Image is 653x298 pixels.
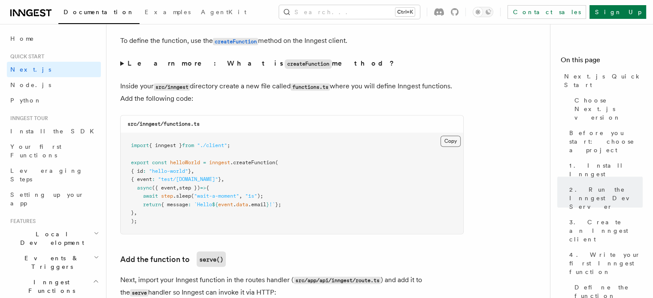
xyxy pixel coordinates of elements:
span: , [134,209,137,215]
button: Search...Ctrl+K [279,5,420,19]
span: 4. Write your first Inngest function [569,250,643,276]
span: Install the SDK [10,128,99,135]
a: Examples [140,3,196,23]
span: .sleep [173,193,191,199]
span: const [152,159,167,165]
span: : [188,201,191,207]
a: Leveraging Steps [7,163,101,187]
span: = [203,159,206,165]
a: Choose Next.js version [571,93,643,125]
a: 4. Write your first Inngest function [566,247,643,280]
span: "1s" [245,193,257,199]
span: from [182,142,194,148]
a: 2. Run the Inngest Dev Server [566,182,643,214]
span: step }) [179,184,200,190]
span: } [218,176,221,182]
span: inngest [209,159,230,165]
span: Examples [145,9,191,15]
span: Inngest tour [7,115,48,122]
span: Home [10,34,34,43]
span: ( [191,193,194,199]
p: Inside your directory create a new file called where you will define Inngest functions. Add the f... [120,80,464,105]
a: Before you start: choose a project [566,125,643,158]
span: Next.js [10,66,51,73]
code: createFunction [285,59,332,69]
button: Toggle dark mode [473,7,493,17]
kbd: Ctrl+K [395,8,415,16]
span: Setting up your app [10,191,84,207]
a: Node.js [7,77,101,93]
a: Next.js Quick Start [561,69,643,93]
span: "wait-a-moment" [194,193,239,199]
span: } [266,201,269,207]
span: async [137,184,152,190]
strong: Learn more: What is method? [128,59,396,67]
span: { event [131,176,152,182]
span: AgentKit [201,9,246,15]
span: : [143,168,146,174]
code: createFunction [213,38,258,45]
a: Your first Functions [7,139,101,163]
span: Features [7,218,36,225]
a: Setting up your app [7,187,101,211]
a: 1. Install Inngest [566,158,643,182]
span: Your first Functions [10,143,61,159]
span: "test/[DOMAIN_NAME]" [158,176,218,182]
span: step [161,193,173,199]
span: , [176,184,179,190]
code: src/inngest [154,83,190,90]
span: Leveraging Steps [10,167,83,183]
span: ; [227,142,230,148]
code: serve() [197,251,226,267]
span: ( [275,159,278,165]
span: !` [269,201,275,207]
span: } [131,209,134,215]
span: , [221,176,224,182]
span: ); [257,193,263,199]
span: .createFunction [230,159,275,165]
span: await [143,193,158,199]
span: } [188,168,191,174]
code: serve [130,289,148,296]
span: 2. Run the Inngest Dev Server [569,185,643,211]
span: Events & Triggers [7,254,94,271]
span: }; [275,201,281,207]
span: "hello-world" [149,168,188,174]
code: functions.ts [291,83,330,90]
span: ${ [212,201,218,207]
span: `Hello [194,201,212,207]
a: AgentKit [196,3,252,23]
a: 3. Create an Inngest client [566,214,643,247]
span: Local Development [7,230,94,247]
span: helloWorld [170,159,200,165]
span: 3. Create an Inngest client [569,218,643,244]
span: { id [131,168,143,174]
span: export [131,159,149,165]
button: Local Development [7,226,101,250]
span: return [143,201,161,207]
a: Sign Up [589,5,646,19]
span: .email [248,201,266,207]
span: , [239,193,242,199]
span: event [218,201,233,207]
span: "./client" [197,142,227,148]
span: : [152,176,155,182]
a: createFunction [213,36,258,45]
a: Add the function toserve() [120,251,226,267]
p: To define the function, use the method on the Inngest client. [120,35,464,47]
a: Python [7,93,101,108]
span: Before you start: choose a project [569,129,643,154]
span: . [233,201,236,207]
span: => [200,184,206,190]
button: Copy [440,135,461,147]
span: { message [161,201,188,207]
span: Quick start [7,53,44,60]
summary: Learn more: What iscreateFunctionmethod? [120,57,464,70]
span: Next.js Quick Start [564,72,643,89]
span: { [206,184,209,190]
span: Documentation [64,9,134,15]
span: Python [10,97,42,104]
span: ); [131,218,137,224]
a: Documentation [58,3,140,24]
span: ({ event [152,184,176,190]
